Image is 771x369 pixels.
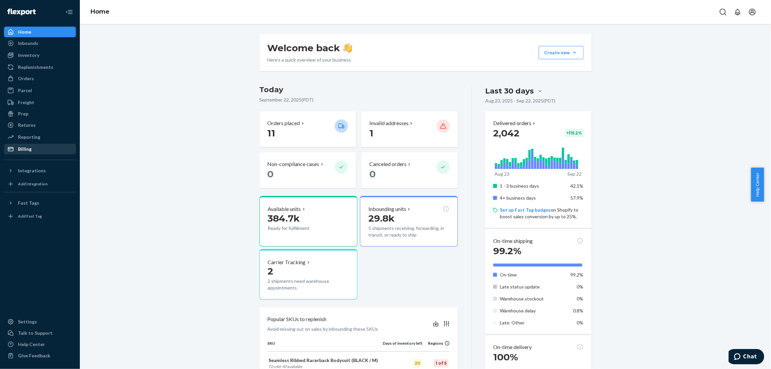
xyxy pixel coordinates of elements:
[18,122,36,128] div: Returns
[361,152,458,188] button: Canceled orders 0
[434,359,449,367] div: 1 of 5
[500,272,565,278] p: On time
[500,207,583,220] p: on Shopify to boost sales conversion by up to 25%.
[268,259,306,266] p: Carrier Tracking
[4,73,76,84] a: Orders
[268,340,383,352] th: SKU
[539,46,584,59] button: Create new
[18,40,38,47] div: Inbounds
[567,171,582,177] p: Sep 22
[18,341,45,348] div: Help Center
[4,50,76,61] a: Inventory
[4,165,76,176] button: Integrations
[414,359,422,367] div: 20
[571,195,584,201] span: 57.9%
[493,245,521,257] span: 99.2%
[4,316,76,327] a: Settings
[18,181,48,187] div: Add Integration
[268,315,327,323] p: Popular SKUs to replenish
[4,27,76,37] a: Home
[4,350,76,361] button: Give Feedback
[63,5,76,19] button: Close Navigation
[571,272,584,277] span: 99.2%
[4,108,76,119] a: Prep
[4,144,76,154] a: Billing
[268,57,352,63] p: Here’s a quick overview of your business
[4,132,76,142] a: Reporting
[369,168,376,180] span: 0
[18,64,53,71] div: Replenishments
[500,295,565,302] p: Warehouse stockout
[268,127,276,139] span: 11
[268,119,300,127] p: Orders placed
[368,225,450,238] p: 5 shipments receiving, forwarding, in transit, or ready to ship
[18,318,37,325] div: Settings
[485,86,534,96] div: Last 30 days
[383,340,423,352] th: Days of inventory left
[268,278,349,291] p: 2 shipments need warehouse appointments
[4,62,76,73] a: Replenishments
[493,119,537,127] p: Delivered orders
[260,96,458,103] p: September 22, 2025 ( PDT )
[369,160,407,168] p: Canceled orders
[368,213,395,224] span: 29.8k
[500,207,551,213] a: Set up Fast Tag badges
[369,119,409,127] p: Invalid addresses
[268,42,352,54] h1: Welcome back
[493,127,519,139] span: 2,042
[500,195,565,201] p: 4+ business days
[423,340,450,346] div: Regions
[573,308,584,313] span: 0.8%
[343,43,352,53] img: hand-wave emoji
[4,38,76,49] a: Inbounds
[18,167,46,174] div: Integrations
[751,168,764,202] button: Help Center
[268,168,274,180] span: 0
[18,99,34,106] div: Freight
[18,352,50,359] div: Give Feedback
[577,296,584,301] span: 0%
[18,146,32,152] div: Billing
[260,152,356,188] button: Non-compliance cases 0
[91,8,109,15] a: Home
[18,52,39,59] div: Inventory
[268,266,274,277] span: 2
[4,328,76,338] button: Talk to Support
[18,29,31,35] div: Home
[268,213,300,224] span: 384.7k
[571,183,584,189] span: 42.1%
[18,87,32,94] div: Parcel
[260,111,356,147] button: Orders placed 11
[18,330,53,336] div: Talk to Support
[4,179,76,189] a: Add Integration
[268,205,301,213] p: Available units
[18,134,40,140] div: Reporting
[493,343,532,351] p: On-time delivery
[500,183,565,189] p: 1 - 3 business days
[360,196,458,247] button: Inbounding units29.8k5 shipments receiving, forwarding, in transit, or ready to ship
[500,307,565,314] p: Warehouse delay
[260,249,357,300] button: Carrier Tracking22 shipments need warehouse appointments
[729,349,764,366] iframe: Opens a widget where you can chat to one of our agents
[18,110,28,117] div: Prep
[4,85,76,96] a: Parcel
[268,225,329,232] p: Ready for fulfillment
[18,75,34,82] div: Orders
[500,319,565,326] p: Late: Other
[4,97,76,108] a: Freight
[494,171,509,177] p: Aug 23
[716,5,730,19] button: Open Search Box
[493,237,533,245] p: On-time shipping
[368,205,406,213] p: Inbounding units
[4,339,76,350] a: Help Center
[268,326,378,332] p: Avoid missing out on sales by inbounding these SKUs
[269,357,382,364] p: Seamless Ribbed Racerback Bodysuit (BLACK / M)
[731,5,744,19] button: Open notifications
[7,9,36,15] img: Flexport logo
[746,5,759,19] button: Open account menu
[283,364,288,369] span: 47
[85,2,115,22] ol: breadcrumbs
[18,200,39,206] div: Fast Tags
